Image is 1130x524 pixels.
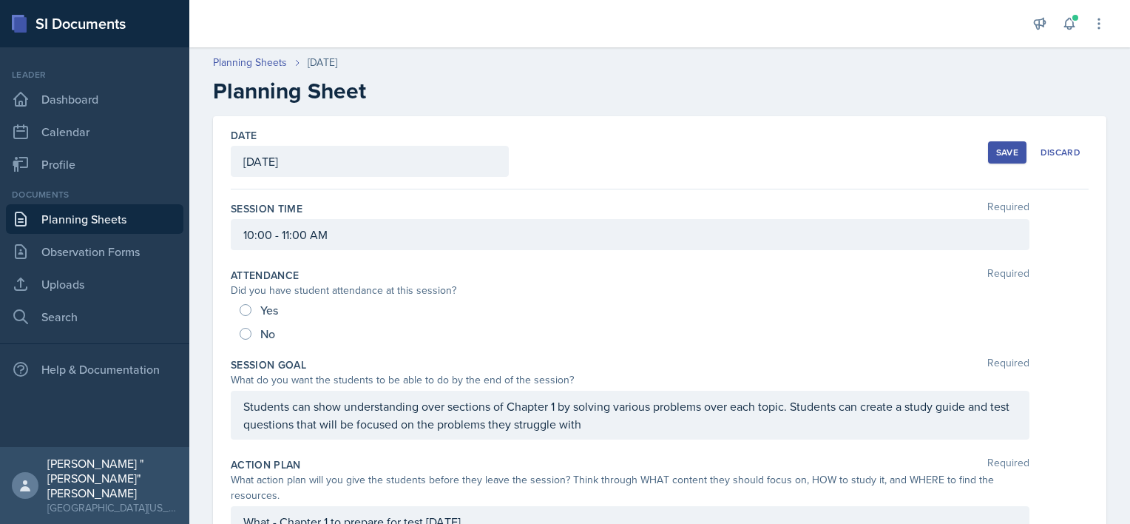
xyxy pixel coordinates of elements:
span: Required [987,457,1029,472]
label: Action Plan [231,457,301,472]
div: Leader [6,68,183,81]
label: Attendance [231,268,300,283]
div: Documents [6,188,183,201]
p: Students can show understanding over sections of Chapter 1 by solving various problems over each ... [243,397,1017,433]
button: Save [988,141,1026,164]
a: Observation Forms [6,237,183,266]
div: Save [996,147,1018,158]
div: What do you want the students to be able to do by the end of the session? [231,372,1029,388]
span: Required [987,201,1029,216]
a: Search [6,302,183,332]
span: Required [987,357,1029,372]
div: Did you have student attendance at this session? [231,283,1029,298]
span: No [260,326,275,341]
span: Yes [260,303,278,318]
h2: Planning Sheet [213,78,1106,104]
div: What action plan will you give the students before they leave the session? Think through WHAT con... [231,472,1029,503]
label: Session Time [231,201,302,216]
label: Date [231,128,257,143]
label: Session Goal [231,357,306,372]
div: [GEOGRAPHIC_DATA][US_STATE] in [GEOGRAPHIC_DATA] [47,500,177,515]
a: Uploads [6,269,183,299]
div: Help & Documentation [6,355,183,384]
a: Dashboard [6,84,183,114]
span: Required [987,268,1029,283]
div: [PERSON_NAME] "[PERSON_NAME]" [PERSON_NAME] [47,456,177,500]
p: 10:00 - 11:00 AM [243,226,1017,243]
div: [DATE] [308,55,337,70]
a: Planning Sheets [213,55,287,70]
a: Profile [6,150,183,179]
a: Planning Sheets [6,204,183,234]
button: Discard [1032,141,1089,164]
div: Discard [1041,147,1080,158]
a: Calendar [6,117,183,147]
